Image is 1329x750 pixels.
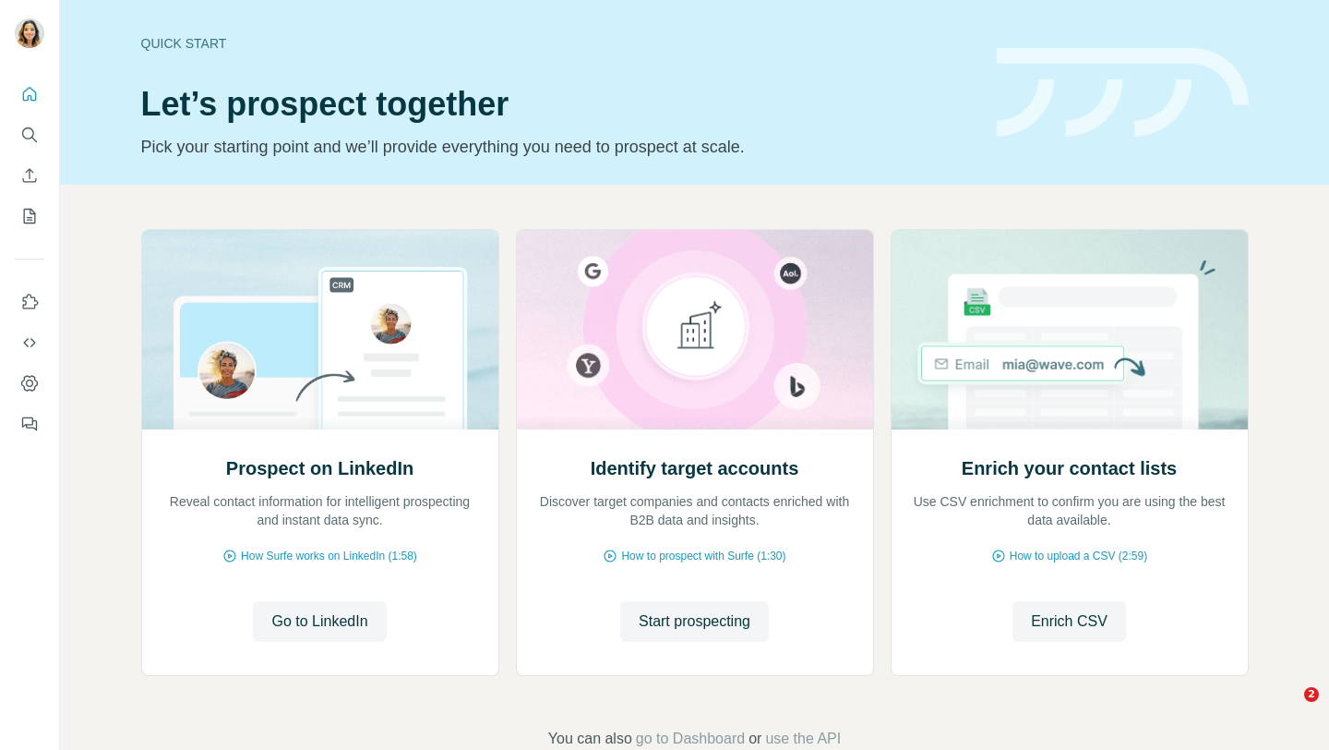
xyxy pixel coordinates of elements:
button: Start prospecting [620,601,769,642]
span: Go to LinkedIn [271,611,367,633]
span: How Surfe works on LinkedIn (1:58) [241,548,417,564]
button: Enrich CSV [1012,601,1126,642]
img: banner [997,48,1249,138]
button: go to Dashboard [636,728,745,750]
button: My lists [15,200,44,233]
h1: Let’s prospect together [141,86,975,123]
p: Discover target companies and contacts enriched with B2B data and insights. [535,492,855,529]
img: Avatar [15,18,44,48]
button: Search [15,118,44,151]
span: Enrich CSV [1031,611,1107,633]
button: Feedback [15,407,44,441]
button: Enrich CSV [15,159,44,192]
p: Pick your starting point and we’ll provide everything you need to prospect at scale. [141,134,975,160]
button: Use Surfe API [15,326,44,359]
h2: Prospect on LinkedIn [226,455,413,481]
button: Use Surfe on LinkedIn [15,285,44,319]
div: Quick start [141,34,975,53]
span: You can also [548,728,632,750]
span: or [748,728,761,750]
span: How to upload a CSV (2:59) [1010,548,1147,564]
p: Use CSV enrichment to confirm you are using the best data available. [910,492,1229,529]
span: How to prospect with Surfe (1:30) [621,548,785,564]
span: Start prospecting [639,611,750,633]
img: Identify target accounts [516,230,874,429]
button: Quick start [15,78,44,111]
button: Dashboard [15,367,44,400]
p: Reveal contact information for intelligent prospecting and instant data sync. [161,492,480,529]
iframe: Intercom live chat [1266,687,1311,732]
span: 2 [1304,687,1319,702]
h2: Enrich your contact lists [962,455,1177,481]
h2: Identify target accounts [591,455,799,481]
img: Enrich your contact lists [891,230,1249,429]
img: Prospect on LinkedIn [141,230,499,429]
button: use the API [765,728,841,750]
button: Go to LinkedIn [253,601,386,642]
